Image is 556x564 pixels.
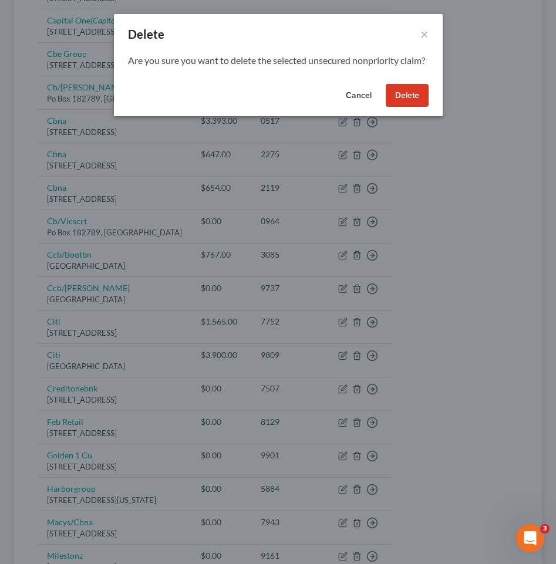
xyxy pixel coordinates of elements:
span: 3 [540,524,550,533]
button: Delete [386,84,429,107]
button: Cancel [336,84,381,107]
iframe: Intercom live chat [516,524,544,552]
button: × [420,27,429,41]
p: Are you sure you want to delete the selected unsecured nonpriority claim? [128,54,429,67]
div: Delete [128,26,165,42]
